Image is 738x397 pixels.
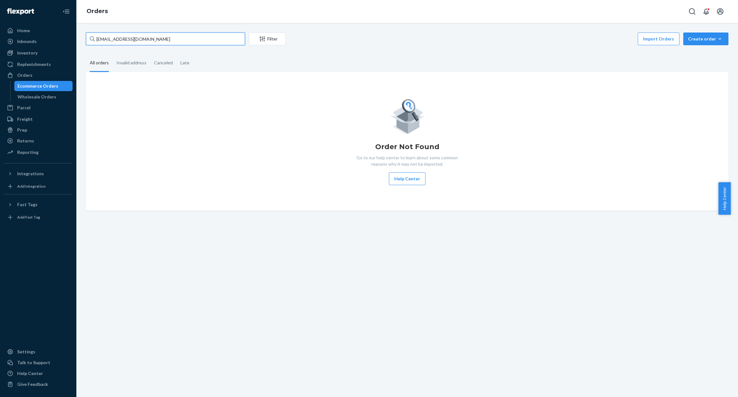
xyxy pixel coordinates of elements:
p: Go to our help center to learn about some common reasons why it may not be imported. [352,155,463,167]
button: Close Navigation [60,5,73,18]
a: Add Integration [4,181,73,191]
div: Filter [249,36,285,42]
div: Invalid address [116,54,146,71]
div: Talk to Support [17,359,50,366]
div: Canceled [154,54,173,71]
button: Help Center [718,182,731,215]
a: Prep [4,125,73,135]
a: Ecommerce Orders [14,81,73,91]
a: Replenishments [4,59,73,69]
div: Integrations [17,170,44,177]
button: Help Center [389,172,425,185]
a: Add Fast Tag [4,212,73,222]
a: Inbounds [4,36,73,47]
input: Search orders [86,32,245,45]
div: Inventory [17,50,38,56]
div: All orders [90,54,109,72]
a: Orders [4,70,73,80]
a: Settings [4,347,73,357]
div: Help Center [17,370,43,377]
button: Open account menu [714,5,727,18]
img: Flexport logo [7,8,34,15]
h1: Order Not Found [375,142,439,152]
div: Returns [17,138,34,144]
div: Add Fast Tag [17,214,40,220]
button: Open Search Box [686,5,699,18]
button: Create order [683,32,728,45]
button: Open notifications [700,5,713,18]
button: Give Feedback [4,379,73,389]
a: Inventory [4,48,73,58]
a: Returns [4,136,73,146]
div: Add Integration [17,184,46,189]
button: Fast Tags [4,199,73,210]
img: Empty list [390,97,425,134]
div: Orders [17,72,32,78]
button: Filter [249,32,286,45]
a: Talk to Support [4,357,73,368]
a: Home [4,25,73,36]
div: Late [180,54,189,71]
a: Freight [4,114,73,124]
div: Settings [17,349,35,355]
ol: breadcrumbs [81,2,113,21]
a: Orders [87,8,108,15]
div: Wholesale Orders [18,94,56,100]
a: Reporting [4,147,73,157]
div: Prep [17,127,27,133]
div: Create order [688,36,724,42]
div: Replenishments [17,61,51,68]
a: Help Center [4,368,73,379]
div: Fast Tags [17,201,38,208]
a: Parcel [4,103,73,113]
a: Wholesale Orders [14,92,73,102]
div: Reporting [17,149,39,155]
div: Ecommerce Orders [18,83,58,89]
button: Import Orders [638,32,679,45]
button: Integrations [4,169,73,179]
div: Home [17,27,30,34]
div: Parcel [17,105,31,111]
div: Freight [17,116,33,122]
div: Give Feedback [17,381,48,387]
div: Inbounds [17,38,37,45]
